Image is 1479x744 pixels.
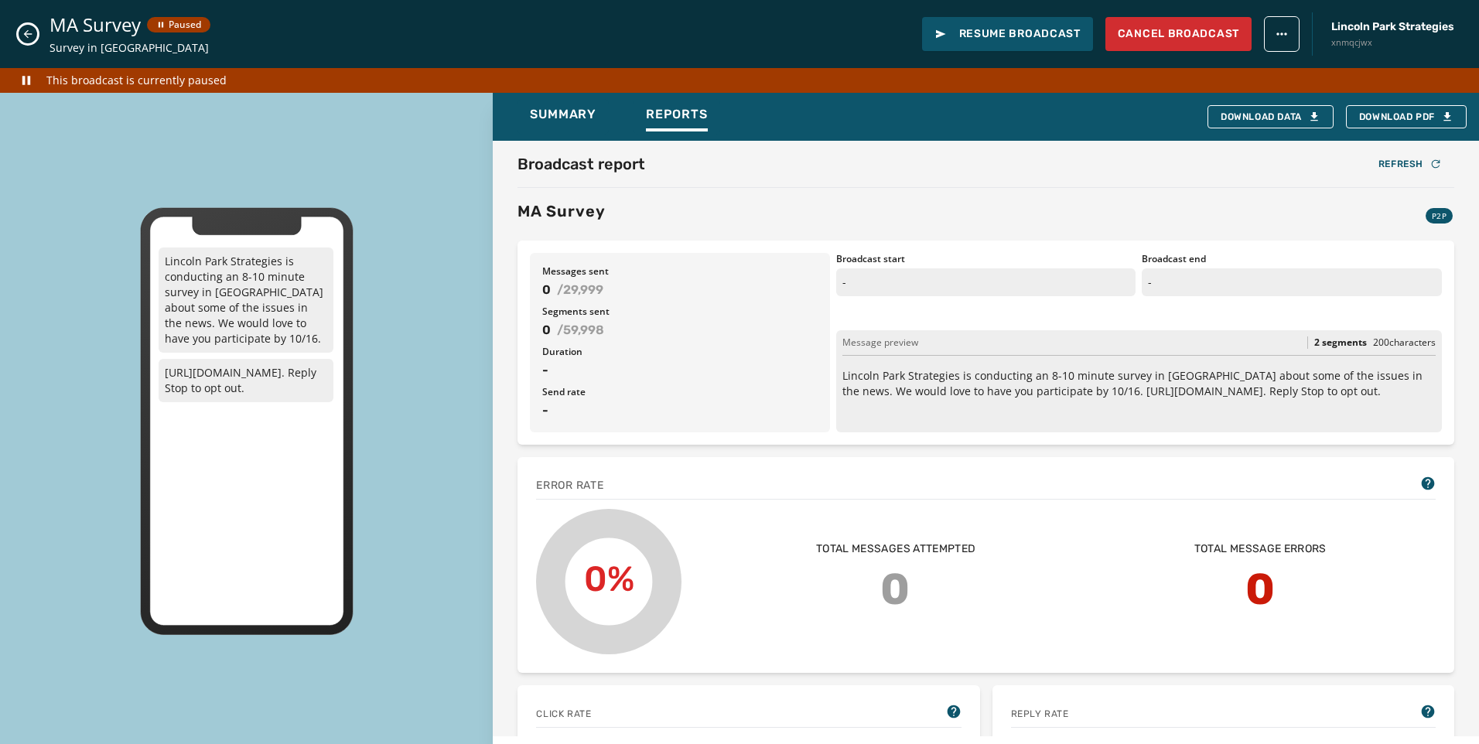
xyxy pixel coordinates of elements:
[159,359,333,402] p: [URL][DOMAIN_NAME]. Reply Stop to opt out.
[517,200,606,222] h3: MA Survey
[1366,153,1454,175] button: Refresh
[159,247,333,353] p: Lincoln Park Strategies is conducting an 8-10 minute survey in [GEOGRAPHIC_DATA] about some of th...
[542,305,818,318] span: Segments sent
[517,153,645,175] h2: Broadcast report
[1426,208,1453,224] div: P2P
[1142,268,1442,296] p: -
[1331,19,1454,35] span: Lincoln Park Strategies
[1118,26,1239,42] span: Cancel Broadcast
[880,557,910,622] span: 0
[584,558,634,599] text: 0%
[922,17,1093,51] button: Resume Broadcast
[542,386,818,398] span: Send rate
[1331,36,1454,49] span: xnmqcjwx
[536,708,591,720] span: Click rate
[816,541,975,557] span: Total messages attempted
[1221,111,1320,123] div: Download Data
[542,321,551,340] span: 0
[1314,336,1367,349] span: 2 segments
[836,253,1136,265] span: Broadcast start
[542,401,818,420] span: -
[842,336,918,349] span: Message preview
[646,107,708,122] span: Reports
[1105,17,1252,51] button: Cancel Broadcast
[1207,105,1334,128] button: Download Data
[557,321,604,340] span: / 59,998
[842,368,1436,399] p: Lincoln Park Strategies is conducting an 8-10 minute survey in [GEOGRAPHIC_DATA] about some of th...
[1245,557,1276,622] span: 0
[536,478,603,493] span: Error rate
[542,361,818,380] span: -
[542,281,551,299] span: 0
[1378,158,1442,170] div: Refresh
[557,281,603,299] span: / 29,999
[1346,105,1467,128] button: Download PDF
[934,26,1081,42] span: Resume Broadcast
[634,99,720,135] button: Reports
[517,99,609,135] button: Summary
[542,265,818,278] span: Messages sent
[530,107,596,122] span: Summary
[542,346,818,358] span: Duration
[1359,111,1453,123] span: Download PDF
[1194,541,1327,557] span: Total message errors
[1142,253,1442,265] span: Broadcast end
[1011,708,1069,720] span: Reply rate
[836,268,1136,296] p: -
[1264,16,1300,52] button: broadcast action menu
[1373,336,1436,349] span: 200 characters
